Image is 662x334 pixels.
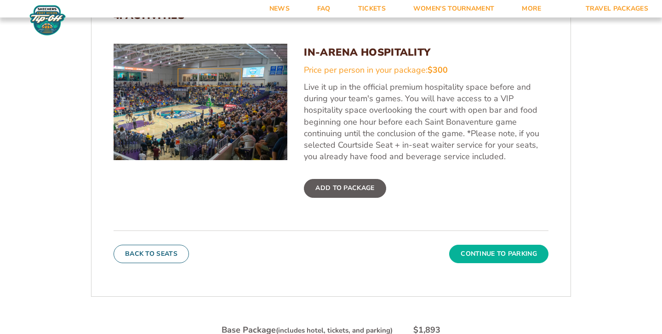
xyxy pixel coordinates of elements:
[304,64,548,76] div: Price per person in your package:
[114,44,287,160] img: In-Arena Hospitality
[428,64,448,75] span: $300
[114,245,189,263] button: Back To Seats
[304,46,548,58] h3: In-Arena Hospitality
[304,179,386,197] label: Add To Package
[449,245,548,263] button: Continue To Parking
[304,81,548,162] p: Live it up in the official premium hospitality space before and during your team's games. You wil...
[114,10,548,22] h2: 4. Activities
[28,5,68,36] img: Fort Myers Tip-Off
